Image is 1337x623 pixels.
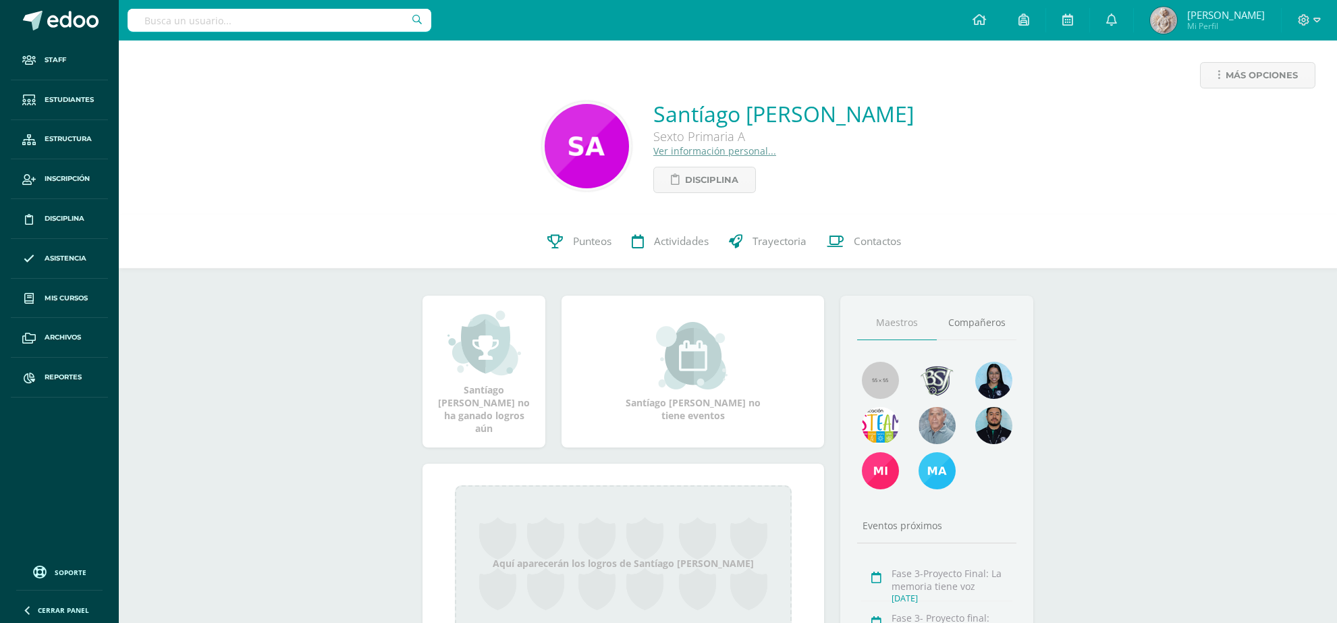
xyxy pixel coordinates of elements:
[862,407,899,444] img: 1876873a32423452ac5c62c6f625c80d.png
[857,306,937,340] a: Maestros
[11,279,108,319] a: Mis cursos
[653,128,914,144] div: Sexto Primaria A
[626,322,761,422] div: Santíago [PERSON_NAME] no tiene eventos
[654,234,709,248] span: Actividades
[937,306,1016,340] a: Compañeros
[45,173,90,184] span: Inscripción
[45,332,81,343] span: Archivos
[653,167,756,193] a: Disciplina
[537,215,622,269] a: Punteos
[975,407,1012,444] img: 2207c9b573316a41e74c87832a091651.png
[55,568,86,577] span: Soporte
[545,104,629,188] img: 403699ef38c98350dfa721d6aac5c1ed.png
[16,562,103,580] a: Soporte
[11,318,108,358] a: Archivos
[653,144,776,157] a: Ver información personal...
[854,234,901,248] span: Contactos
[45,293,88,304] span: Mis cursos
[1200,62,1315,88] a: Más opciones
[892,567,1012,593] div: Fase 3-Proyecto Final: La memoria tiene voz
[45,55,66,65] span: Staff
[653,99,914,128] a: Santíago [PERSON_NAME]
[719,215,817,269] a: Trayectoria
[1226,63,1298,88] span: Más opciones
[975,362,1012,399] img: 988842e5b939f5c2d5b9e82dc2614647.png
[447,309,521,377] img: achievement_small.png
[45,213,84,224] span: Disciplina
[11,239,108,279] a: Asistencia
[11,199,108,239] a: Disciplina
[45,94,94,105] span: Estudiantes
[919,452,956,489] img: 9ae28ef7a482140a5b34b5bdeda2bc76.png
[436,309,532,435] div: Santíago [PERSON_NAME] no ha ganado logros aún
[128,9,431,32] input: Busca un usuario...
[1187,8,1265,22] span: [PERSON_NAME]
[892,593,1012,604] div: [DATE]
[857,519,1016,532] div: Eventos próximos
[862,362,899,399] img: 55x55
[862,452,899,489] img: 46cbd6eabce5eb6ac6385f4e87f52981.png
[685,167,738,192] span: Disciplina
[11,40,108,80] a: Staff
[817,215,911,269] a: Contactos
[45,253,86,264] span: Asistencia
[11,159,108,199] a: Inscripción
[1187,20,1265,32] span: Mi Perfil
[11,358,108,398] a: Reportes
[38,605,89,615] span: Cerrar panel
[11,80,108,120] a: Estudiantes
[919,407,956,444] img: 55ac31a88a72e045f87d4a648e08ca4b.png
[11,120,108,160] a: Estructura
[622,215,719,269] a: Actividades
[45,372,82,383] span: Reportes
[1150,7,1177,34] img: 0721312b14301b3cebe5de6252ad211a.png
[753,234,807,248] span: Trayectoria
[919,362,956,399] img: 9eafe38a88bfc982dd86854cc727d639.png
[573,234,611,248] span: Punteos
[656,322,730,389] img: event_small.png
[45,134,92,144] span: Estructura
